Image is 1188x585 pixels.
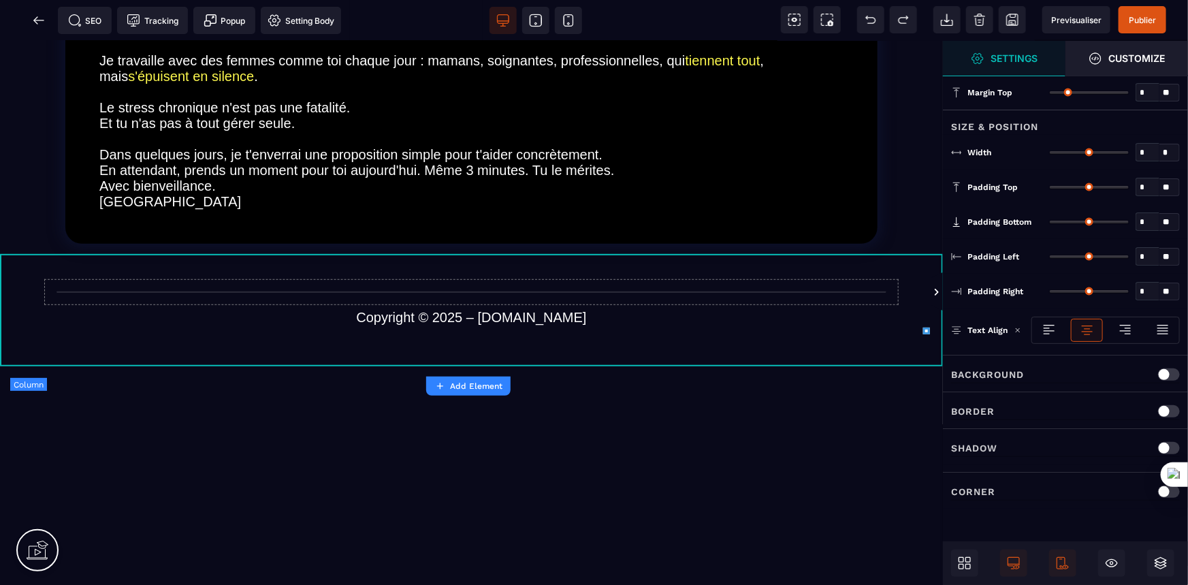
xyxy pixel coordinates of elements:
span: Previsualiser [1051,15,1102,25]
span: Padding Bottom [967,217,1031,227]
p: Background [951,366,1024,383]
span: Open Blocks [951,550,978,577]
span: Hide/Show Block [1098,550,1125,577]
span: Publier [1129,15,1156,25]
p: Text Align [951,323,1008,337]
span: Padding Top [967,182,1018,193]
span: Settings [943,41,1065,76]
p: Border [951,403,995,420]
div: Size & Position [943,110,1188,135]
strong: Add Element [450,381,502,391]
p: Corner [951,484,995,500]
p: Shadow [951,440,997,456]
img: loading [1014,327,1021,334]
span: Open Style Manager [1065,41,1188,76]
span: Screenshot [814,6,841,33]
strong: Settings [991,53,1038,63]
span: Popup [204,14,246,27]
span: Mobile Only [1049,550,1076,577]
span: Tracking [127,14,178,27]
span: Padding Left [967,251,1019,262]
strong: Customize [1109,53,1166,63]
span: Setting Body [268,14,334,27]
button: Add Element [426,377,511,396]
span: Open Layers [1147,550,1174,577]
span: Desktop Only [1000,550,1027,577]
span: Padding Right [967,286,1023,297]
span: SEO [68,14,102,27]
span: View components [781,6,808,33]
span: Margin Top [967,87,1012,98]
text: Copyright © 2025 – [DOMAIN_NAME] [10,266,933,288]
span: Preview [1042,6,1110,33]
span: Width [967,147,991,158]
